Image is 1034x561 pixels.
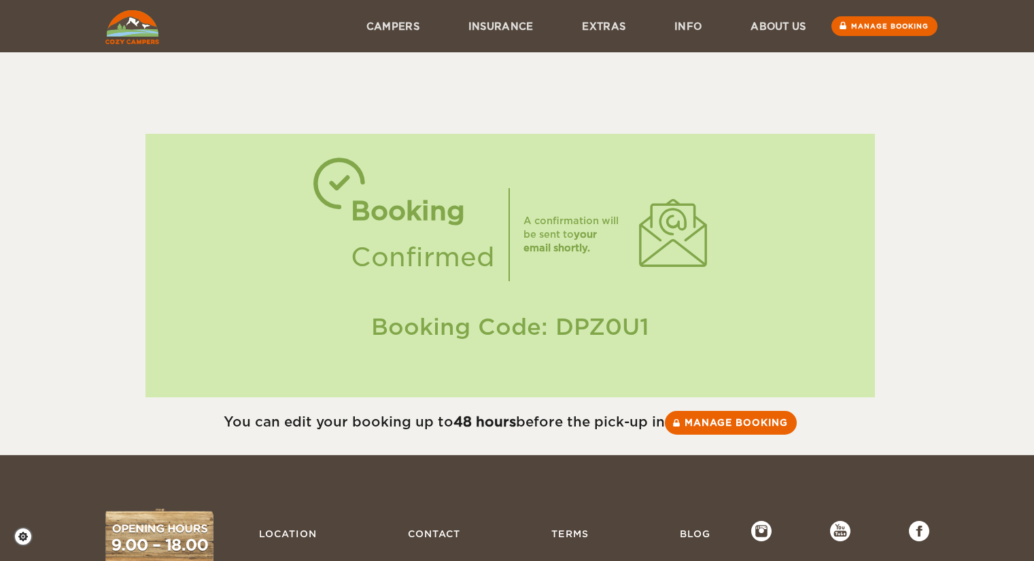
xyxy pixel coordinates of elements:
[665,411,797,435] a: Manage booking
[252,521,324,547] a: Location
[401,521,467,547] a: Contact
[14,527,41,546] a: Cookie settings
[159,311,861,343] div: Booking Code: DPZ0U1
[831,16,937,36] a: Manage booking
[105,411,916,435] div: You can edit your booking up to before the pick-up in
[673,521,717,547] a: Blog
[351,234,495,280] div: Confirmed
[523,214,625,255] div: A confirmation will be sent to
[351,188,495,234] div: Booking
[105,10,159,44] img: Cozy Campers
[545,521,596,547] a: Terms
[453,414,516,430] strong: 48 hours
